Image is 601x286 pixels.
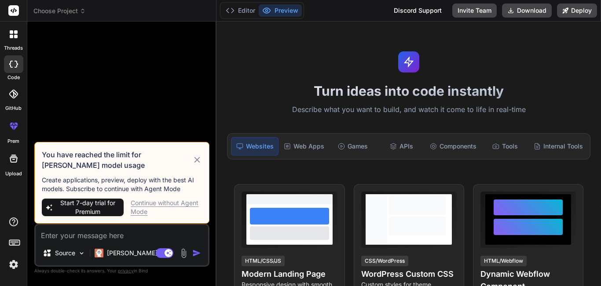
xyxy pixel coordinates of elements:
img: Pick Models [78,250,85,257]
div: Discord Support [388,4,447,18]
div: Components [426,137,480,156]
h1: Turn ideas into code instantly [222,83,596,99]
div: HTML/CSS/JS [242,256,285,266]
button: Preview [259,4,302,17]
button: Download [502,4,552,18]
div: Tools [482,137,528,156]
div: CSS/WordPress [361,256,408,266]
span: privacy [118,268,134,273]
img: settings [6,257,21,272]
img: attachment [179,248,189,258]
label: code [7,74,20,81]
button: Invite Team [452,4,497,18]
h4: WordPress Custom CSS [361,268,457,280]
img: Claude 4 Sonnet [95,249,103,257]
button: Start 7-day trial for Premium [42,199,124,216]
div: HTML/Webflow [480,256,527,266]
div: APIs [378,137,425,156]
p: Describe what you want to build, and watch it come to life in real-time [222,104,596,116]
p: Always double-check its answers. Your in Bind [34,267,209,275]
div: Web Apps [280,137,328,156]
div: Continue without Agent Mode [131,199,202,216]
p: Source [55,249,75,257]
button: Deploy [557,4,597,18]
button: Editor [222,4,259,17]
label: threads [4,44,23,52]
label: prem [7,138,19,145]
p: [PERSON_NAME] 4 S.. [107,249,172,257]
label: GitHub [5,105,22,112]
div: Internal Tools [530,137,586,156]
h3: You have reached the limit for [PERSON_NAME] model usage [42,149,192,170]
p: Create applications, preview, deploy with the best AI models. Subscribe to continue with Agent Mode [42,176,202,193]
label: Upload [5,170,22,177]
span: Start 7-day trial for Premium [55,199,120,216]
div: Games [330,137,376,156]
span: Choose Project [33,7,86,15]
img: icon [192,249,201,257]
div: Websites [231,137,279,156]
h4: Modern Landing Page [242,268,337,280]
